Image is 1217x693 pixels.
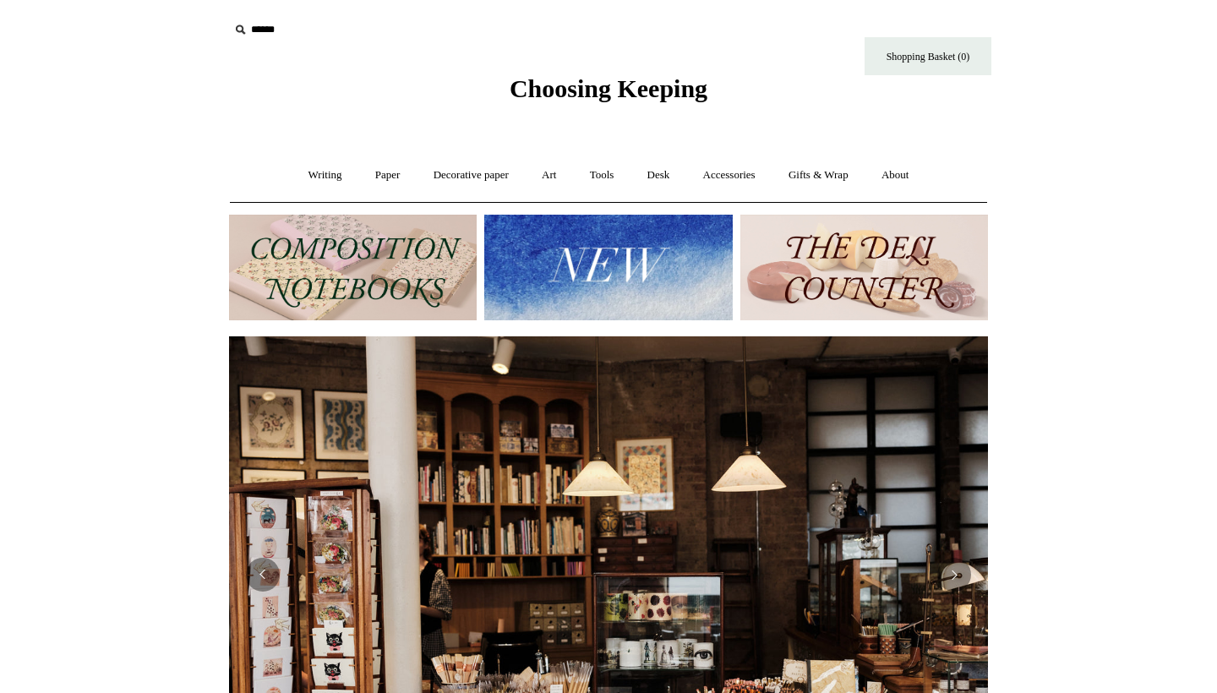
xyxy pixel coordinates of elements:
[740,215,988,320] img: The Deli Counter
[360,153,416,198] a: Paper
[632,153,685,198] a: Desk
[418,153,524,198] a: Decorative paper
[246,558,280,592] button: Previous
[865,37,991,75] a: Shopping Basket (0)
[527,153,571,198] a: Art
[484,215,732,320] img: New.jpg__PID:f73bdf93-380a-4a35-bcfe-7823039498e1
[688,153,771,198] a: Accessories
[866,153,925,198] a: About
[773,153,864,198] a: Gifts & Wrap
[510,88,707,100] a: Choosing Keeping
[937,558,971,592] button: Next
[293,153,357,198] a: Writing
[575,153,630,198] a: Tools
[510,74,707,102] span: Choosing Keeping
[229,215,477,320] img: 202302 Composition ledgers.jpg__PID:69722ee6-fa44-49dd-a067-31375e5d54ec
